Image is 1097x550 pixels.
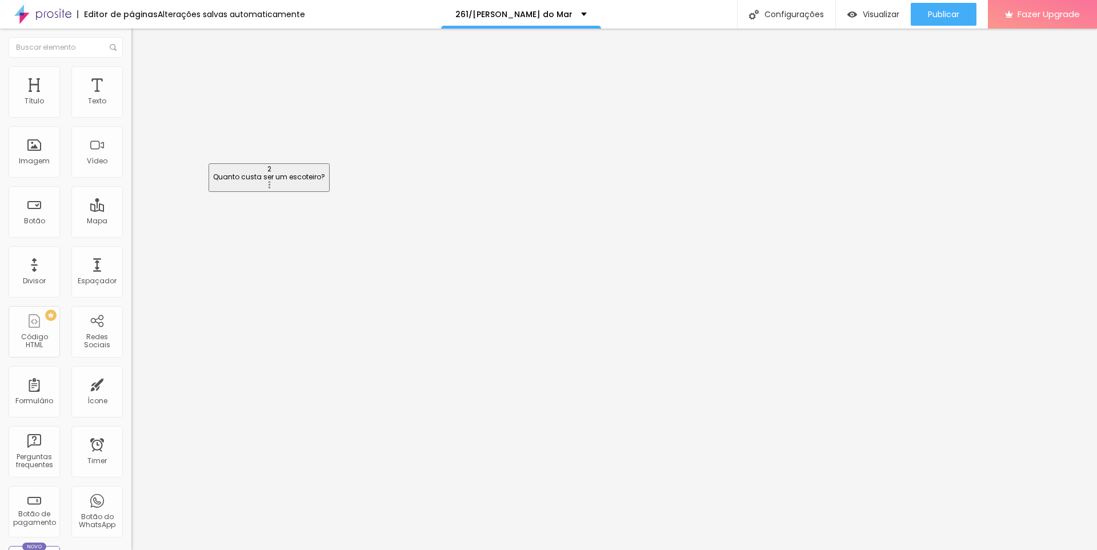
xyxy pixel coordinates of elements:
[455,10,572,18] p: 261/[PERSON_NAME] do Mar
[25,97,44,105] div: Título
[74,513,119,529] div: Botão do WhatsApp
[19,157,50,165] div: Imagem
[88,97,106,105] div: Texto
[11,333,57,350] div: Código HTML
[23,277,46,285] div: Divisor
[749,10,759,19] img: Icone
[863,10,899,19] span: Visualizar
[131,29,1097,550] iframe: Editor
[87,397,107,405] div: Ícone
[74,333,119,350] div: Redes Sociais
[78,277,117,285] div: Espaçador
[77,10,158,18] div: Editor de páginas
[928,10,959,19] span: Publicar
[24,217,45,225] div: Botão
[847,10,857,19] img: view-1.svg
[158,10,305,18] div: Alterações salvas automaticamente
[87,457,107,465] div: Timer
[1018,9,1080,19] span: Fazer Upgrade
[836,3,911,26] button: Visualizar
[87,217,107,225] div: Mapa
[15,397,53,405] div: Formulário
[110,44,117,51] img: Icone
[911,3,976,26] button: Publicar
[11,453,57,469] div: Perguntas frequentes
[11,510,57,527] div: Botão de pagamento
[87,157,107,165] div: Vídeo
[9,37,123,58] input: Buscar elemento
